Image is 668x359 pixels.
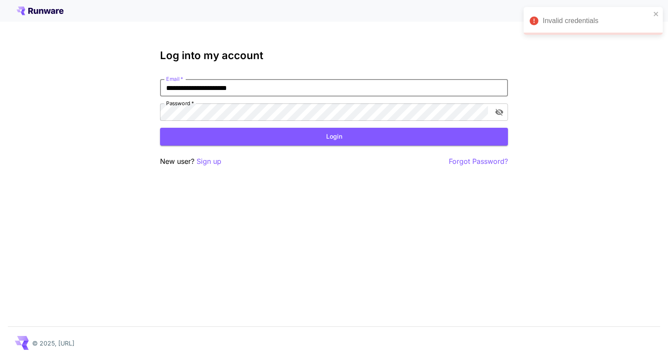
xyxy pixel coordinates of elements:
h3: Log into my account [160,50,508,62]
div: Invalid credentials [543,16,651,26]
button: Forgot Password? [449,156,508,167]
label: Email [166,75,183,83]
button: toggle password visibility [491,104,507,120]
p: New user? [160,156,221,167]
button: close [653,10,659,17]
button: Login [160,128,508,146]
label: Password [166,100,194,107]
button: Sign up [197,156,221,167]
p: © 2025, [URL] [32,339,74,348]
